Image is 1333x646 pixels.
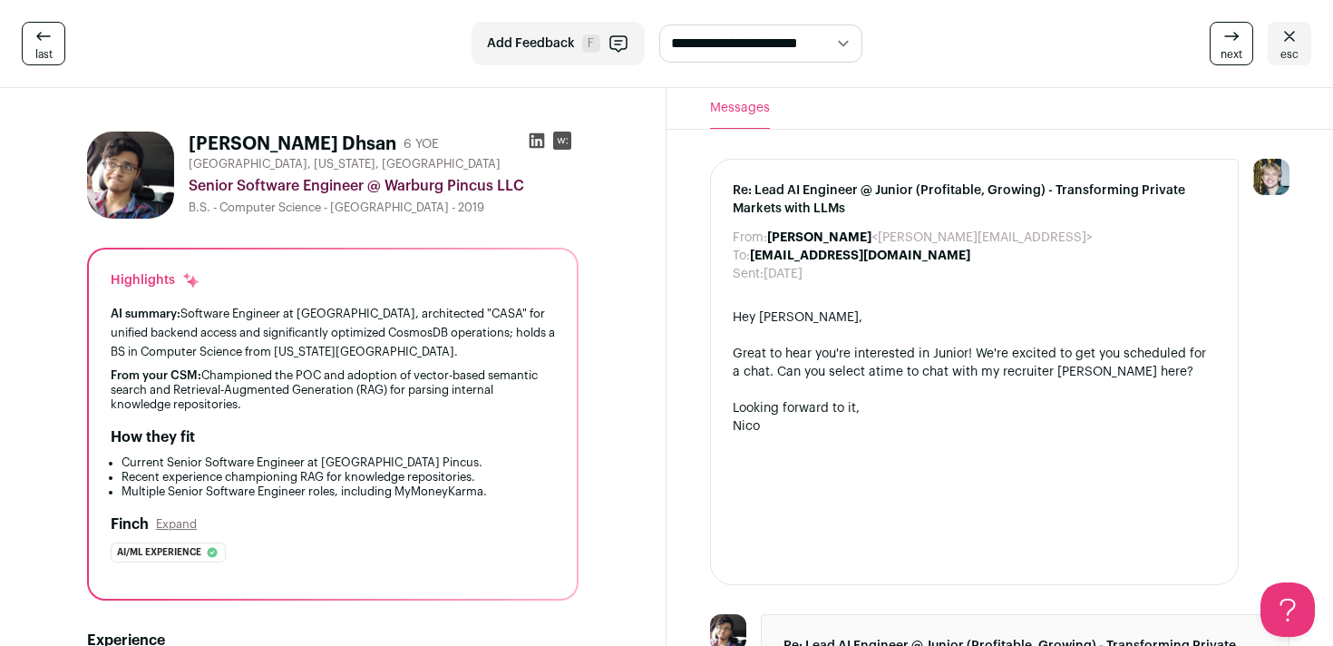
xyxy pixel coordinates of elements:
dt: To: [733,247,750,265]
span: [GEOGRAPHIC_DATA], [US_STATE], [GEOGRAPHIC_DATA] [189,157,501,171]
li: Recent experience championing RAG for knowledge repositories. [122,470,555,484]
b: [EMAIL_ADDRESS][DOMAIN_NAME] [750,250,970,262]
span: esc [1280,47,1299,62]
img: 2d9636f9904ab6e0ac260797eca48c163c94a65453ee5ef6b18f270c2090b32f.jpg [87,132,174,219]
h2: How they fit [111,426,195,448]
span: Ai/ml experience [117,543,201,562]
span: last [35,47,53,62]
button: Messages [710,88,770,129]
div: Software Engineer at [GEOGRAPHIC_DATA], architected "CASA" for unified backend access and signifi... [111,304,555,361]
img: 6494470-medium_jpg [1253,159,1289,195]
a: last [22,22,65,65]
div: Championed the POC and adoption of vector-based semantic search and Retrieval-Augmented Generatio... [111,368,555,412]
span: AI summary: [111,308,180,319]
span: next [1221,47,1242,62]
button: Add Feedback F [472,22,645,65]
div: Hey [PERSON_NAME], [733,308,1216,327]
div: 6 YOE [404,135,439,153]
div: Great to hear you're interested in Junior! We're excited to get you scheduled for a chat. Can you... [733,345,1216,381]
div: Senior Software Engineer @ Warburg Pincus LLC [189,175,579,197]
h1: [PERSON_NAME] Dhsan [189,132,396,157]
a: next [1210,22,1253,65]
div: Nico [733,417,1216,436]
dd: [DATE] [764,265,803,283]
h2: Finch [111,514,149,535]
iframe: Help Scout Beacon - Open [1260,582,1315,637]
span: From your CSM: [111,369,201,381]
li: Current Senior Software Engineer at [GEOGRAPHIC_DATA] Pincus. [122,455,555,470]
dt: From: [733,229,767,247]
span: Add Feedback [487,34,575,53]
dd: <[PERSON_NAME][EMAIL_ADDRESS]> [767,229,1093,247]
button: Expand [156,517,197,532]
b: [PERSON_NAME] [767,231,871,244]
a: esc [1268,22,1311,65]
div: Looking forward to it, [733,399,1216,417]
span: Re: Lead AI Engineer @ Junior (Profitable, Growing) - Transforming Private Markets with LLMs [733,181,1216,218]
div: B.S. - Computer Science - [GEOGRAPHIC_DATA] - 2019 [189,201,579,215]
a: time to chat with my recruiter [PERSON_NAME] here [876,366,1187,378]
dt: Sent: [733,265,764,283]
li: Multiple Senior Software Engineer roles, including MyMoneyKarma. [122,484,555,499]
span: F [582,34,600,53]
div: Highlights [111,271,200,289]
